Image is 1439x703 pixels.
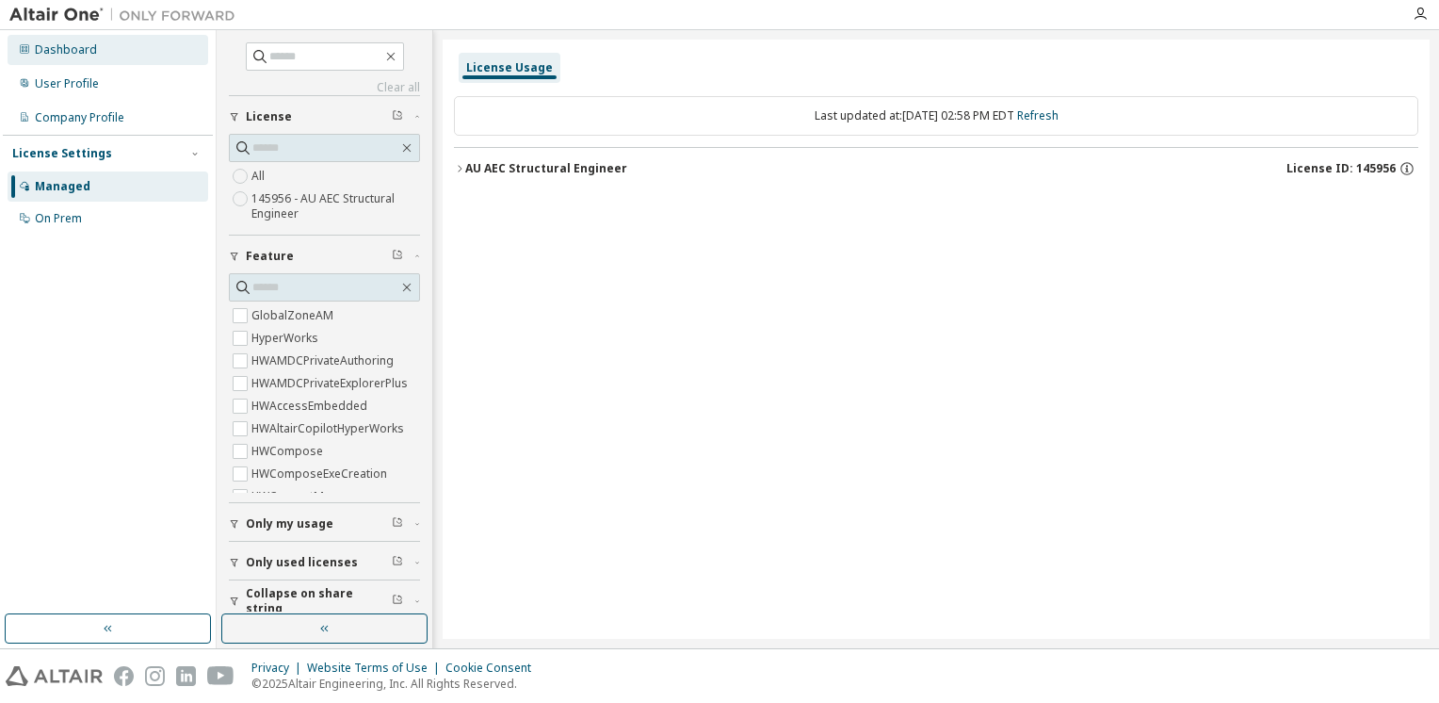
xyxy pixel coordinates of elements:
[465,161,627,176] div: AU AEC Structural Engineer
[251,440,327,463] label: HWCompose
[466,60,553,75] div: License Usage
[392,516,403,531] span: Clear filter
[176,666,196,686] img: linkedin.svg
[392,555,403,570] span: Clear filter
[9,6,245,25] img: Altair One
[1017,107,1059,123] a: Refresh
[246,109,292,124] span: License
[12,146,112,161] div: License Settings
[35,211,82,226] div: On Prem
[251,661,307,676] div: Privacy
[1286,161,1396,176] span: License ID: 145956
[35,179,90,194] div: Managed
[229,503,420,545] button: Only my usage
[114,666,134,686] img: facebook.svg
[307,661,445,676] div: Website Terms of Use
[251,188,420,225] label: 145956 - AU AEC Structural Engineer
[35,110,124,125] div: Company Profile
[251,395,371,417] label: HWAccessEmbedded
[229,96,420,138] button: License
[229,80,420,95] a: Clear all
[207,666,234,686] img: youtube.svg
[246,249,294,264] span: Feature
[246,555,358,570] span: Only used licenses
[251,304,337,327] label: GlobalZoneAM
[251,165,268,188] label: All
[251,350,397,372] label: HWAMDCPrivateAuthoring
[246,516,333,531] span: Only my usage
[251,417,408,440] label: HWAltairCopilotHyperWorks
[251,676,542,692] p: © 2025 Altair Engineering, Inc. All Rights Reserved.
[454,96,1418,136] div: Last updated at: [DATE] 02:58 PM EDT
[454,148,1418,189] button: AU AEC Structural EngineerLicense ID: 145956
[392,594,403,609] span: Clear filter
[6,666,103,686] img: altair_logo.svg
[251,327,322,350] label: HyperWorks
[229,236,420,277] button: Feature
[229,580,420,622] button: Collapse on share string
[246,586,392,616] span: Collapse on share string
[445,661,542,676] div: Cookie Consent
[35,42,97,57] div: Dashboard
[145,666,165,686] img: instagram.svg
[392,249,403,264] span: Clear filter
[229,542,420,583] button: Only used licenses
[251,372,412,395] label: HWAMDCPrivateExplorerPlus
[35,76,99,91] div: User Profile
[392,109,403,124] span: Clear filter
[251,463,391,485] label: HWComposeExeCreation
[251,485,334,508] label: HWConnectMe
